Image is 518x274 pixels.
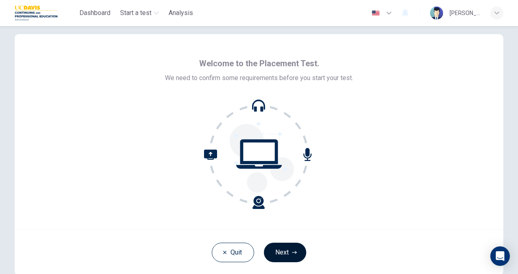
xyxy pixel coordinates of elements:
[120,8,151,18] span: Start a test
[165,73,353,83] span: We need to confirm some requirements before you start your test.
[79,8,110,18] span: Dashboard
[76,6,114,20] button: Dashboard
[165,6,196,20] button: Analysis
[212,243,254,262] button: Quit
[15,5,57,21] img: UC Davis logo
[117,6,162,20] button: Start a test
[199,57,319,70] span: Welcome to the Placement Test.
[450,8,481,18] div: [PERSON_NAME]
[430,7,443,20] img: Profile picture
[15,5,76,21] a: UC Davis logo
[169,8,193,18] span: Analysis
[264,243,306,262] button: Next
[490,246,510,266] div: Open Intercom Messenger
[371,10,381,16] img: en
